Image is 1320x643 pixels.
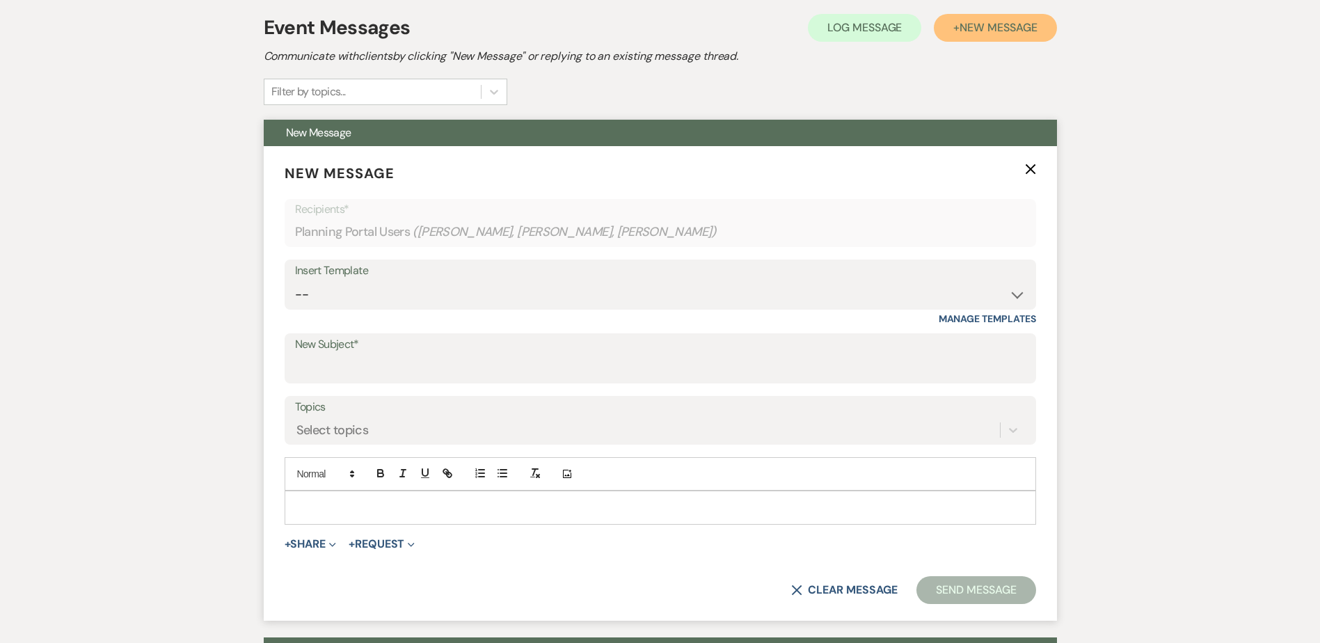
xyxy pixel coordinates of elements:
h1: Event Messages [264,13,411,42]
label: New Subject* [295,335,1026,355]
div: Select topics [296,421,369,440]
button: Log Message [808,14,921,42]
button: Request [349,539,415,550]
button: Send Message [916,576,1035,604]
span: New Message [285,164,395,182]
span: ( [PERSON_NAME], [PERSON_NAME], [PERSON_NAME] ) [413,223,717,241]
p: Recipients* [295,200,1026,219]
div: Insert Template [295,261,1026,281]
button: Share [285,539,337,550]
div: Planning Portal Users [295,219,1026,246]
span: New Message [286,125,351,140]
label: Topics [295,397,1026,418]
button: +New Message [934,14,1056,42]
div: Filter by topics... [271,84,346,100]
span: New Message [960,20,1037,35]
a: Manage Templates [939,312,1036,325]
span: + [349,539,355,550]
span: Log Message [827,20,902,35]
h2: Communicate with clients by clicking "New Message" or replying to an existing message thread. [264,48,1057,65]
span: + [285,539,291,550]
button: Clear message [791,585,897,596]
